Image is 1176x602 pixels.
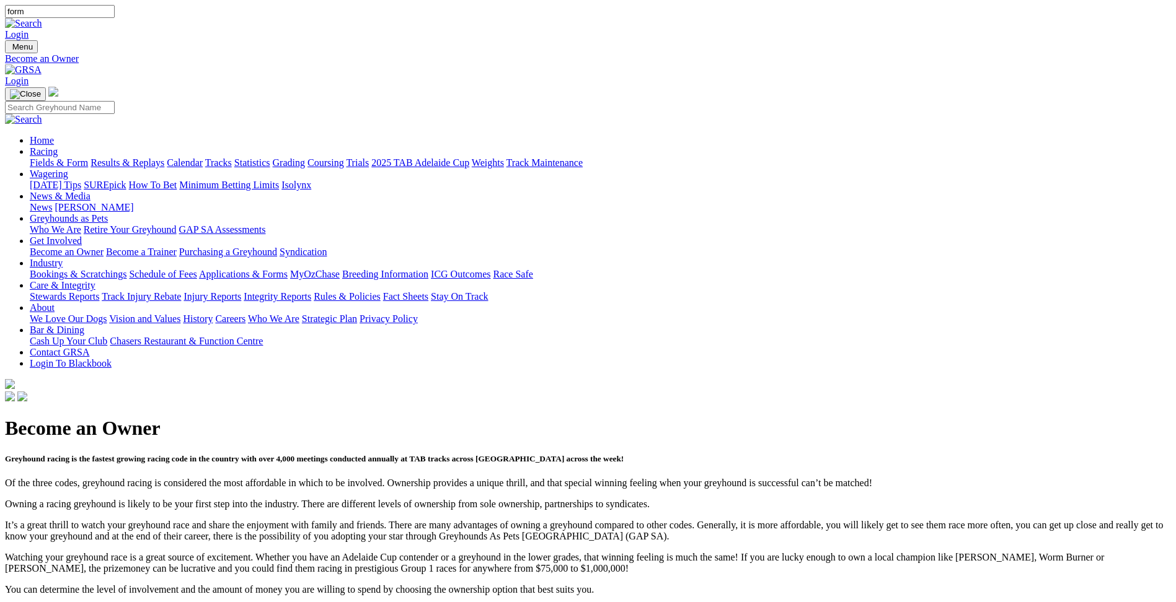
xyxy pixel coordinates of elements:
div: Racing [30,157,1171,168]
a: Industry [30,258,63,268]
a: Breeding Information [342,269,428,279]
a: Wagering [30,168,68,179]
a: Cash Up Your Club [30,336,107,346]
a: Who We Are [30,224,81,235]
a: Coursing [307,157,344,168]
a: Care & Integrity [30,280,95,290]
span: Menu [12,42,33,51]
a: Track Injury Rebate [102,291,181,302]
a: Vision and Values [109,313,180,324]
a: Chasers Restaurant & Function Centre [110,336,263,346]
a: Fields & Form [30,157,88,168]
a: Bookings & Scratchings [30,269,126,279]
a: [DATE] Tips [30,180,81,190]
a: MyOzChase [290,269,340,279]
a: Minimum Betting Limits [179,180,279,190]
a: Isolynx [281,180,311,190]
a: SUREpick [84,180,126,190]
a: Results & Replays [91,157,164,168]
a: Track Maintenance [506,157,583,168]
a: News [30,202,52,212]
h1: Become an Owner [5,417,1171,440]
a: Applications & Forms [199,269,288,279]
div: Greyhounds as Pets [30,224,1171,235]
input: Search [5,101,115,114]
img: Search [5,114,42,125]
img: Close [10,89,41,99]
p: Of the three codes, greyhound racing is considered the most affordable in which to be involved. O... [5,478,1171,489]
a: Bar & Dining [30,325,84,335]
a: Grading [273,157,305,168]
a: Trials [346,157,369,168]
a: Syndication [280,246,327,257]
a: Tracks [205,157,232,168]
a: Weights [472,157,504,168]
a: We Love Our Dogs [30,313,107,324]
a: Login To Blackbook [30,358,112,369]
a: GAP SA Assessments [179,224,266,235]
a: History [183,313,213,324]
div: Bar & Dining [30,336,1171,347]
a: Become an Owner [30,246,104,257]
div: Care & Integrity [30,291,1171,302]
a: Login [5,29,29,40]
a: Home [30,135,54,146]
a: ICG Outcomes [431,269,490,279]
p: It’s a great thrill to watch your greyhound race and share the enjoyment with family and friends.... [5,520,1171,542]
a: Become an Owner [5,53,1171,64]
h5: Greyhound racing is the fastest growing racing code in the country with over 4,000 meetings condu... [5,454,1171,464]
a: Login [5,76,29,86]
div: Wagering [30,180,1171,191]
a: Greyhounds as Pets [30,213,108,224]
a: Careers [215,313,245,324]
a: Purchasing a Greyhound [179,246,277,257]
p: Watching your greyhound race is a great source of excitement. Whether you have an Adelaide Cup co... [5,552,1171,574]
a: Privacy Policy [360,313,418,324]
img: facebook.svg [5,391,15,401]
img: logo-grsa-white.png [5,379,15,389]
a: Calendar [167,157,203,168]
a: [PERSON_NAME] [55,202,133,212]
a: News & Media [30,191,91,201]
a: Statistics [234,157,270,168]
a: Contact GRSA [30,347,89,357]
a: Rules & Policies [314,291,381,302]
a: 2025 TAB Adelaide Cup [371,157,469,168]
img: GRSA [5,64,42,76]
button: Toggle navigation [5,40,38,53]
a: Who We Are [248,313,299,324]
div: Industry [30,269,1171,280]
button: Toggle navigation [5,87,46,101]
p: Owning a racing greyhound is likely to be your first step into the industry. There are different ... [5,499,1171,510]
a: Stay On Track [431,291,488,302]
a: Race Safe [493,269,533,279]
a: Retire Your Greyhound [84,224,177,235]
a: Injury Reports [183,291,241,302]
a: Strategic Plan [302,313,357,324]
a: Integrity Reports [244,291,311,302]
img: logo-grsa-white.png [48,87,58,97]
a: Become a Trainer [106,246,177,257]
a: How To Bet [129,180,177,190]
input: Search [5,5,115,18]
img: Search [5,18,42,29]
a: Stewards Reports [30,291,99,302]
a: Fact Sheets [383,291,428,302]
div: News & Media [30,202,1171,213]
a: Schedule of Fees [129,269,197,279]
a: Racing [30,146,58,157]
img: twitter.svg [17,391,27,401]
div: Get Involved [30,246,1171,258]
a: Get Involved [30,235,82,246]
p: You can determine the level of involvement and the amount of money you are willing to spend by ch... [5,584,1171,595]
a: About [30,302,55,313]
div: About [30,313,1171,325]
